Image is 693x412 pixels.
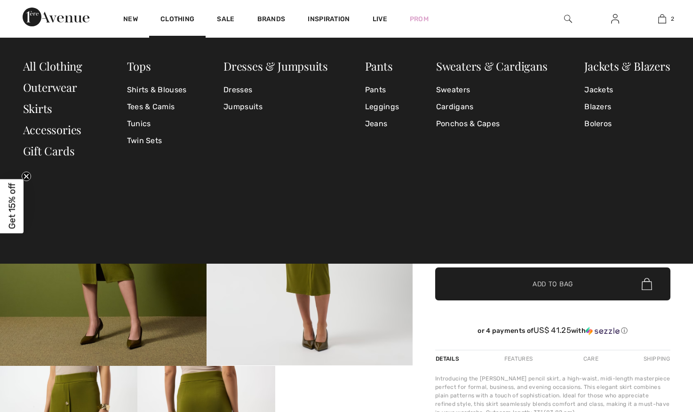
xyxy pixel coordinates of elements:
a: All Clothing [23,58,82,73]
a: Sweaters [436,81,548,98]
a: Gift Cards [23,143,75,158]
a: 2 [639,13,685,24]
span: 2 [671,15,674,23]
img: My Bag [658,13,666,24]
a: Clothing [160,15,194,25]
a: Cardigans [436,98,548,115]
img: Bag.svg [642,278,652,290]
a: Sale [217,15,234,25]
a: Jeans [365,115,399,132]
a: Accessories [23,122,82,137]
a: Twin Sets [127,132,187,149]
div: Details [435,350,462,367]
a: Leggings [365,98,399,115]
span: Add to Bag [533,279,573,289]
a: Ponchos & Capes [436,115,548,132]
a: New [123,15,138,25]
a: Dresses [223,81,328,98]
div: or 4 payments ofUS$ 41.25withSezzle Click to learn more about Sezzle [435,326,670,339]
a: Jumpsuits [223,98,328,115]
img: search the website [564,13,572,24]
img: 1ère Avenue [23,8,89,26]
a: Brands [257,15,286,25]
div: Care [575,350,606,367]
span: Get 15% off [7,183,17,229]
a: Boleros [584,115,670,132]
a: Tees & Camis [127,98,187,115]
iframe: Opens a widget where you can chat to one of our agents [633,341,684,365]
a: Pants [365,58,393,73]
a: Sign In [604,13,627,25]
a: Blazers [584,98,670,115]
a: Shirts & Blouses [127,81,187,98]
a: Sweaters & Cardigans [436,58,548,73]
span: US$ 41.25 [534,325,571,335]
div: or 4 payments of with [435,326,670,335]
a: Dresses & Jumpsuits [223,58,328,73]
a: Jackets [584,81,670,98]
a: Outerwear [23,80,77,95]
a: Tunics [127,115,187,132]
a: Skirts [23,101,53,116]
a: Jackets & Blazers [584,58,670,73]
a: Prom [410,14,429,24]
button: Add to Bag [435,267,670,300]
a: Tops [127,58,151,73]
img: Sezzle [586,327,620,335]
button: Close teaser [22,171,31,181]
a: Live [373,14,387,24]
span: Inspiration [308,15,350,25]
img: My Info [611,13,619,24]
div: Features [496,350,541,367]
a: Pants [365,81,399,98]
